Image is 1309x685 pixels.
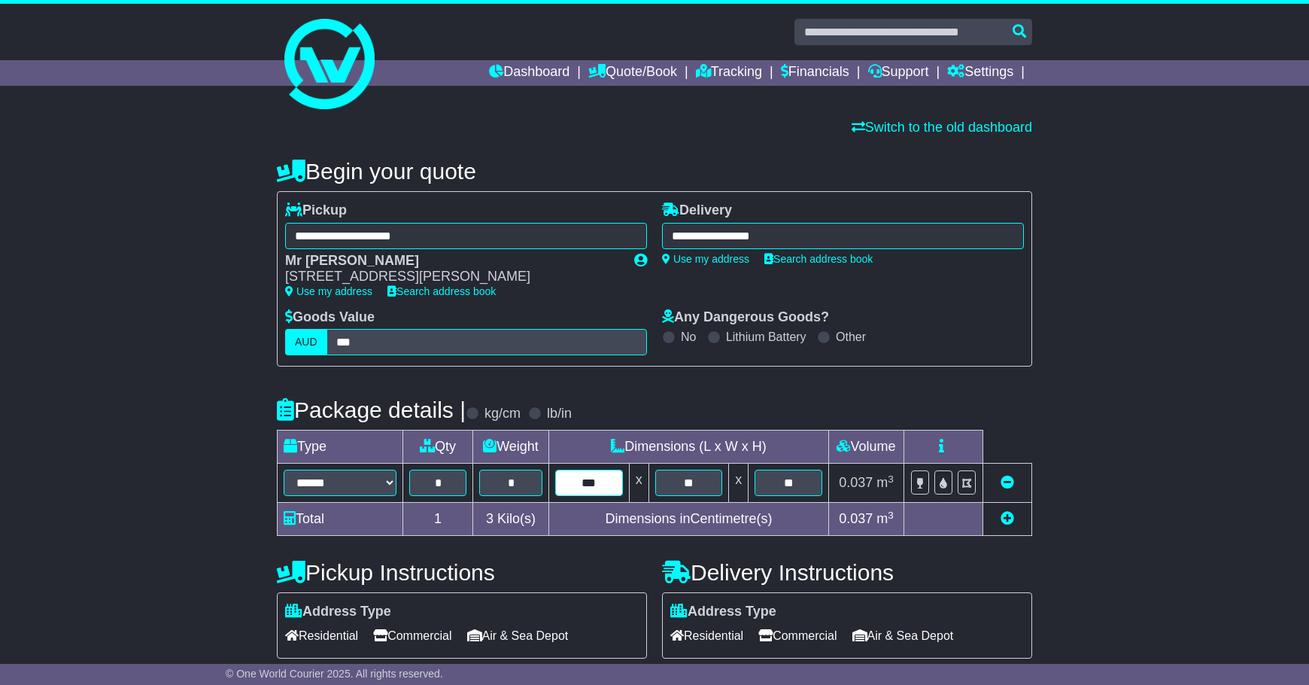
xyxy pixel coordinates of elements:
label: Other [836,330,866,344]
td: x [629,464,648,503]
div: Mr [PERSON_NAME] [285,253,619,269]
sup: 3 [888,510,894,521]
td: Dimensions in Centimetre(s) [548,503,828,536]
span: 0.037 [839,475,873,490]
span: m [876,511,894,526]
label: No [681,330,696,344]
label: Delivery [662,202,732,219]
span: Residential [285,624,358,647]
a: Search address book [764,253,873,265]
td: Type [278,431,403,464]
a: Tracking [696,60,762,86]
span: Residential [670,624,743,647]
span: Commercial [373,624,451,647]
label: Address Type [285,604,391,620]
span: m [876,475,894,490]
a: Remove this item [1001,475,1014,490]
span: 3 [486,511,494,526]
td: Weight [473,431,549,464]
td: 1 [403,503,473,536]
label: kg/cm [484,406,521,422]
label: AUD [285,329,327,355]
td: Volume [828,431,904,464]
a: Add new item [1001,511,1014,526]
a: Quote/Book [588,60,677,86]
h4: Pickup Instructions [277,560,647,585]
sup: 3 [888,473,894,485]
td: Qty [403,431,473,464]
a: Financials [781,60,849,86]
td: Total [278,503,403,536]
a: Switch to the old dashboard [852,120,1032,135]
label: Any Dangerous Goods? [662,309,829,326]
label: lb/in [547,406,572,422]
td: x [729,464,749,503]
span: Air & Sea Depot [467,624,569,647]
td: Kilo(s) [473,503,549,536]
a: Support [868,60,929,86]
label: Pickup [285,202,347,219]
a: Use my address [662,253,749,265]
a: Dashboard [489,60,569,86]
td: Dimensions (L x W x H) [548,431,828,464]
span: 0.037 [839,511,873,526]
a: Settings [947,60,1013,86]
h4: Delivery Instructions [662,560,1032,585]
label: Lithium Battery [726,330,806,344]
a: Use my address [285,285,372,297]
h4: Begin your quote [277,159,1032,184]
span: Air & Sea Depot [852,624,954,647]
label: Goods Value [285,309,375,326]
h4: Package details | [277,397,466,422]
div: [STREET_ADDRESS][PERSON_NAME] [285,269,619,285]
span: © One World Courier 2025. All rights reserved. [226,668,443,680]
label: Address Type [670,604,776,620]
a: Search address book [387,285,496,297]
span: Commercial [758,624,837,647]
